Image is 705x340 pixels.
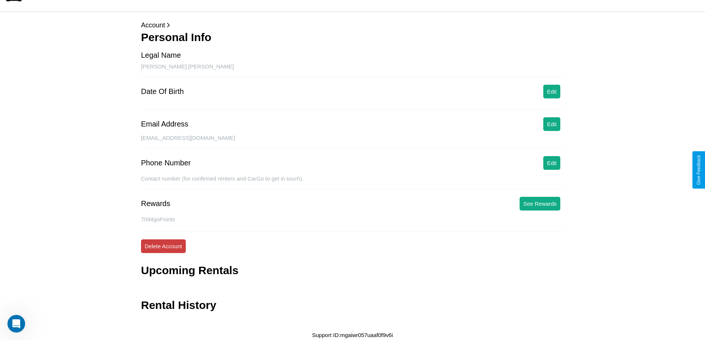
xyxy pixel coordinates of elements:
[141,239,186,253] button: Delete Account
[543,85,560,98] button: Edit
[543,156,560,170] button: Edit
[312,330,393,340] p: Support ID: mgaiwr057uaaf0f9v6i
[141,199,170,208] div: Rewards
[696,155,701,185] div: Give Feedback
[520,197,560,211] button: See Rewards
[141,51,181,60] div: Legal Name
[141,19,564,31] p: Account
[141,87,184,96] div: Date Of Birth
[141,264,238,277] h3: Upcoming Rentals
[141,214,564,224] p: 7094 goPoints
[141,120,188,128] div: Email Address
[141,159,191,167] div: Phone Number
[141,175,564,189] div: Contact number (for confirmed renters and CarGo to get in touch).
[141,31,564,44] h3: Personal Info
[141,299,216,312] h3: Rental History
[7,315,25,333] iframe: Intercom live chat
[141,135,564,149] div: [EMAIL_ADDRESS][DOMAIN_NAME]
[543,117,560,131] button: Edit
[141,63,564,77] div: [PERSON_NAME] [PERSON_NAME]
